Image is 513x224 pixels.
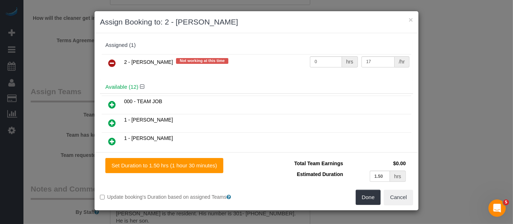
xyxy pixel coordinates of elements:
td: $0.00 [345,158,408,169]
div: Assigned (1) [105,42,408,48]
div: hrs [342,56,358,67]
h4: Available (12) [105,84,408,90]
span: Not working at this time [176,58,228,64]
input: Update booking's Duration based on assigned Teams [100,195,105,199]
label: Update booking's Duration based on assigned Teams [100,193,251,201]
iframe: Intercom live chat [488,199,506,217]
td: Total Team Earnings [262,158,345,169]
span: 1 - [PERSON_NAME] [124,117,173,123]
span: 1 - [PERSON_NAME] [124,135,173,141]
span: 2 - [PERSON_NAME] [124,59,173,65]
span: Estimated Duration [297,171,343,177]
h3: Assign Booking to: 2 - [PERSON_NAME] [100,17,413,27]
span: 000 - TEAM JOB [124,98,162,104]
div: /hr [395,56,409,67]
button: Cancel [384,190,413,205]
div: hrs [390,171,406,182]
button: Set Duration to 1.50 hrs (1 hour 30 minutes) [105,158,223,173]
span: 5 [503,199,509,205]
button: Done [356,190,381,205]
button: × [409,16,413,23]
